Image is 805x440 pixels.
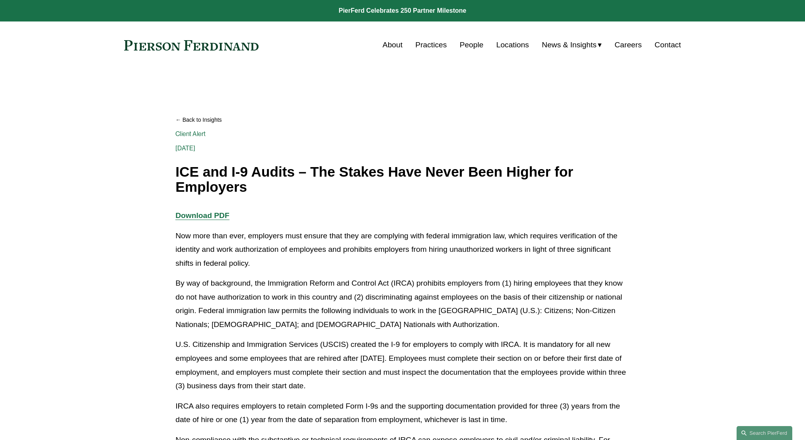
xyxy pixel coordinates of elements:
[737,426,792,440] a: Search this site
[460,37,484,53] a: People
[542,38,597,52] span: News & Insights
[175,130,206,138] a: Client Alert
[175,399,630,427] p: IRCA also requires employers to retain completed Form I-9s and the supporting documentation provi...
[175,276,630,331] p: By way of background, the Immigration Reform and Control Act (IRCA) prohibits employers from (1) ...
[175,338,630,393] p: U.S. Citizenship and Immigration Services (USCIS) created the I-9 for employers to comply with IR...
[614,37,642,53] a: Careers
[542,37,602,53] a: folder dropdown
[175,229,630,271] p: Now more than ever, employers must ensure that they are complying with federal immigration law, w...
[175,144,195,152] span: [DATE]
[175,164,630,195] h1: ICE and I-9 Audits – The Stakes Have Never Been Higher for Employers
[383,37,402,53] a: About
[655,37,681,53] a: Contact
[175,113,630,127] a: Back to Insights
[415,37,447,53] a: Practices
[175,211,229,220] a: Download PDF
[496,37,529,53] a: Locations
